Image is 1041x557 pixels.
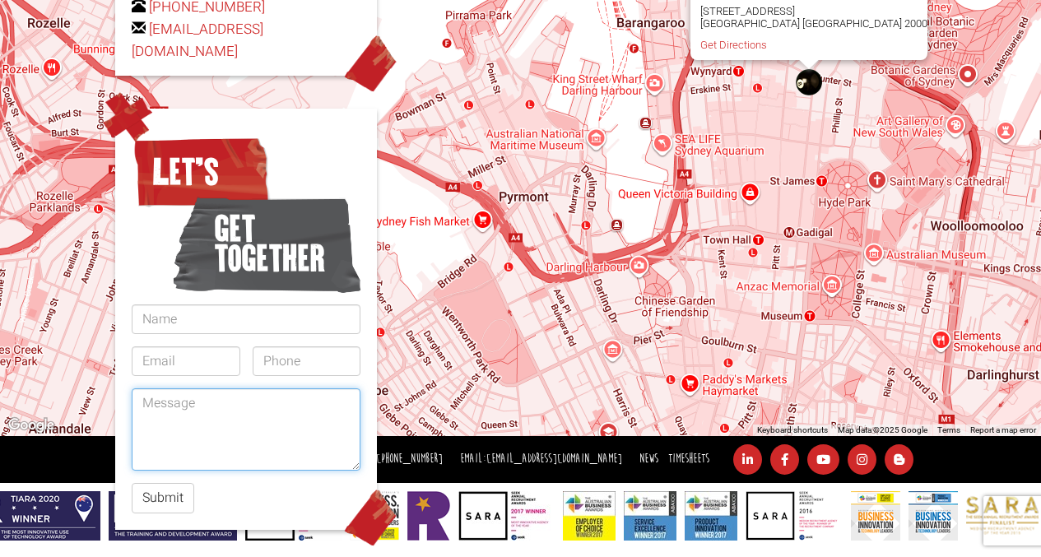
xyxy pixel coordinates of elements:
a: Terms (opens in new tab) [937,425,960,434]
div: The Recruitment Company [796,69,822,95]
input: Name [132,304,360,334]
input: Email [132,346,240,376]
span: get together [173,188,361,299]
a: [EMAIL_ADDRESS][DOMAIN_NAME] [486,451,622,466]
a: Open this area in Google Maps (opens a new window) [4,415,58,436]
a: Get Directions [700,39,767,51]
img: Google [4,415,58,436]
a: News [639,451,658,466]
span: Let’s [132,131,271,213]
span: Map data ©2025 Google [838,425,927,434]
a: Report a map error [970,425,1036,434]
a: [EMAIL_ADDRESS][DOMAIN_NAME] [132,19,263,62]
button: Keyboard shortcuts [757,425,828,436]
li: Email: [456,448,626,471]
input: Phone [253,346,361,376]
p: [STREET_ADDRESS] [GEOGRAPHIC_DATA] [GEOGRAPHIC_DATA] 2000 [700,5,927,30]
a: Timesheets [668,451,709,466]
a: [PHONE_NUMBER] [376,451,443,466]
button: Submit [132,483,194,513]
